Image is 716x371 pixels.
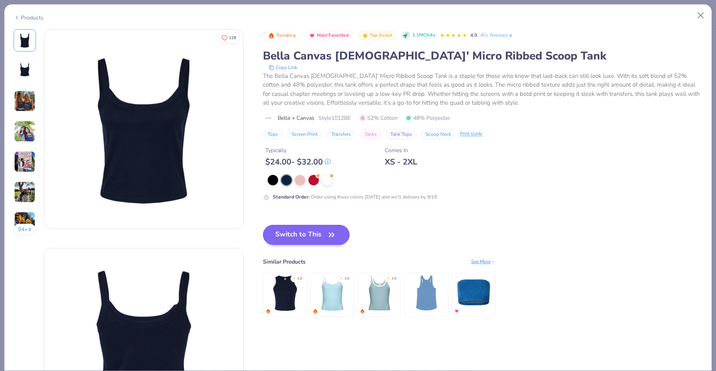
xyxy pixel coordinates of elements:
div: See More [471,258,495,265]
img: MostFav.gif [454,309,459,313]
button: Switch to This [263,225,350,245]
div: Bella Canvas [DEMOGRAPHIC_DATA]' Micro Ribbed Scoop Tank [263,48,702,63]
div: ★ [340,276,343,279]
div: ★ [292,276,296,279]
img: User generated content [14,181,36,203]
img: Fresh Prints Terry Bandeau [455,274,493,312]
button: Scoop Neck [421,129,456,140]
div: ★ [387,276,390,279]
div: $ 24.00 - $ 32.00 [265,157,331,167]
button: 94+ [14,224,36,236]
button: copy to clipboard [266,63,300,71]
div: Typically [265,146,331,155]
img: User generated content [14,151,36,173]
span: Style 1012BE [318,114,351,122]
span: 1.1M Clicks [412,32,435,39]
span: Most Favorited [317,33,349,38]
img: Bella + Canvas Ladies' Micro Ribbed Racerback Tank [266,274,304,312]
span: Top Rated [370,33,392,38]
img: brand logo [263,115,274,121]
button: Screen Print [287,129,322,140]
span: 48% Polyester [406,114,450,122]
a: 40+ Reviews [480,32,513,39]
div: 4.8 [392,276,396,282]
img: User generated content [14,121,36,142]
button: Transfers [326,129,356,140]
img: trending.gif [313,309,318,313]
img: Los Angeles Apparel Tri Blend Racerback Tank 3.7oz [408,274,446,312]
span: 52% Cotton [360,114,398,122]
img: Trending sort [268,32,274,39]
div: XS - 2XL [385,157,417,167]
button: Tank Tops [386,129,417,140]
span: Trending [276,33,296,38]
span: 4.9 [470,32,477,38]
div: Similar Products [263,258,306,266]
button: Like [218,32,240,44]
div: Order using these colors [DATE] and we’ll delivery by 9/19. [273,193,438,200]
div: Products [14,14,44,22]
button: Badge Button [358,30,396,41]
img: Back [15,61,34,80]
button: Tops [263,129,283,140]
img: Top Rated sort [362,32,368,39]
img: Front [44,30,243,228]
img: Fresh Prints Sunset Blvd Ribbed Scoop Tank Top [360,274,398,312]
div: 4.8 [297,276,302,282]
img: trending.gif [360,309,365,313]
span: Bella + Canvas [278,114,314,122]
img: Most Favorited sort [309,32,315,39]
button: Close [693,8,708,23]
button: Badge Button [264,30,300,41]
img: User generated content [14,90,36,112]
div: The Bella Canvas [DEMOGRAPHIC_DATA]' Micro Ribbed Scoop Tank is a staple for those who know that ... [263,71,702,107]
div: 4.9 Stars [440,29,467,42]
img: Fresh Prints Cali Camisole Top [313,274,351,312]
img: trending.gif [266,309,270,313]
img: User generated content [14,212,36,233]
button: Badge Button [304,30,353,41]
div: Comes In [385,146,417,155]
button: Tanks [360,129,382,140]
strong: Standard Order : [273,194,310,200]
span: 129 [229,36,236,40]
div: Print Guide [460,131,482,137]
div: 4.8 [344,276,349,282]
img: Front [15,31,34,50]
